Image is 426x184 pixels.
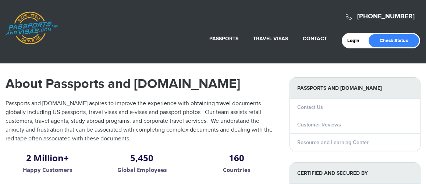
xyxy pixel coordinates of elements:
h1: About Passports and [DOMAIN_NAME] [6,77,278,91]
a: Contact Us [297,104,323,110]
strong: Certified and Secured by [290,163,420,184]
a: Check Status [369,34,419,47]
a: Resource and Learning Center [297,139,369,146]
p: Countries [195,166,278,174]
a: Travel Visas [253,36,288,42]
a: Passports [209,36,238,42]
a: Login [347,38,365,44]
h2: 2 Million+ [6,156,89,160]
a: Customer Reviews [297,122,341,128]
p: Happy Customers [6,166,89,174]
strong: Passports and [DOMAIN_NAME] [290,78,420,99]
h2: 160 [195,156,278,160]
p: Passports and [DOMAIN_NAME] aspires to improve the experience with obtaining travel documents glo... [6,99,278,143]
a: [PHONE_NUMBER] [357,12,415,21]
a: Passports & [DOMAIN_NAME] [6,11,58,44]
p: Global Employees [100,166,184,174]
a: Contact [303,36,327,42]
h2: 5,450 [100,156,184,160]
